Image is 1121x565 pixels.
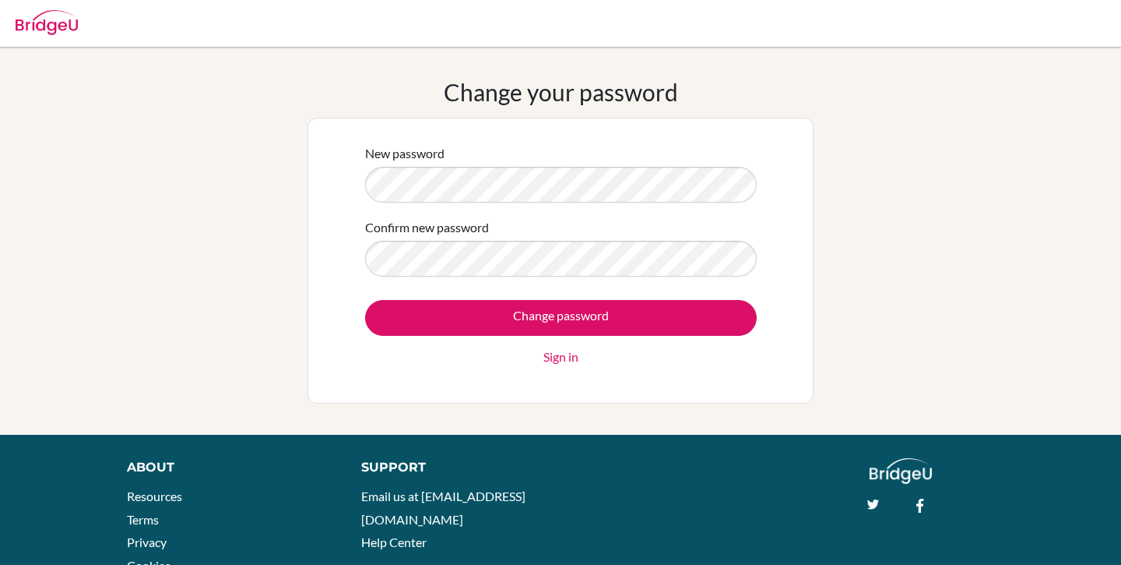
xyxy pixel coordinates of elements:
[543,348,578,366] a: Sign in
[365,300,757,336] input: Change password
[444,78,678,106] h1: Change your password
[361,535,427,549] a: Help Center
[16,10,78,35] img: Bridge-U
[127,512,159,527] a: Terms
[870,458,933,484] img: logo_white@2x-f4f0deed5e89b7ecb1c2cc34c3e3d731f90f0f143d5ea2071677605dd97b5244.png
[365,144,445,163] label: New password
[127,458,326,477] div: About
[127,535,167,549] a: Privacy
[361,489,525,527] a: Email us at [EMAIL_ADDRESS][DOMAIN_NAME]
[127,489,182,503] a: Resources
[361,458,545,477] div: Support
[365,218,489,237] label: Confirm new password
